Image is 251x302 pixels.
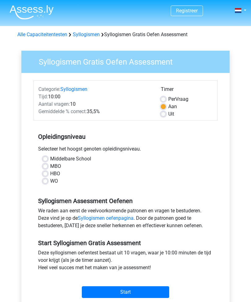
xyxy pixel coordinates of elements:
[73,32,100,37] a: Syllogismen
[38,108,87,114] span: Gemiddelde % correct:
[34,108,156,115] div: 35,5%
[17,32,67,37] a: Alle Capaciteitentesten
[38,197,213,205] h5: Syllogismen Assessment Oefenen
[50,163,61,170] label: MBO
[34,93,156,100] div: 10:00
[34,100,156,108] div: 10
[31,55,225,67] h3: Syllogismen Gratis Oefen Assessment
[33,249,218,274] div: Deze syllogismen oefentest bestaat uit 10 vragen, waar je 10:00 minuten de tijd voor krijgt (als ...
[10,5,54,19] img: Assessly
[168,103,177,110] label: Aan
[176,8,198,14] a: Registreer
[38,86,60,92] span: Categorie:
[82,286,169,298] input: Start
[161,86,213,96] div: Timer
[38,239,213,247] h5: Start Syllogismen Gratis Assessment
[33,207,218,232] div: We raden aan eerst de veelvoorkomende patronen en vragen te bestuderen. Deze vind je op de . Door...
[38,130,213,143] h5: Opleidingsniveau
[38,101,70,107] span: Aantal vragen:
[33,145,218,155] div: Selecteer het hoogst genoten opleidingsniveau.
[50,155,91,163] label: Middelbare School
[78,215,134,221] a: Syllogismen oefenpagina
[168,110,174,118] label: Uit
[50,177,58,185] label: WO
[50,170,60,177] label: HBO
[168,96,188,103] label: Vraag
[15,31,236,38] div: Syllogismen Gratis Oefen Assessment
[38,94,48,100] span: Tijd:
[60,86,87,92] a: Syllogismen
[168,96,175,102] span: Per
